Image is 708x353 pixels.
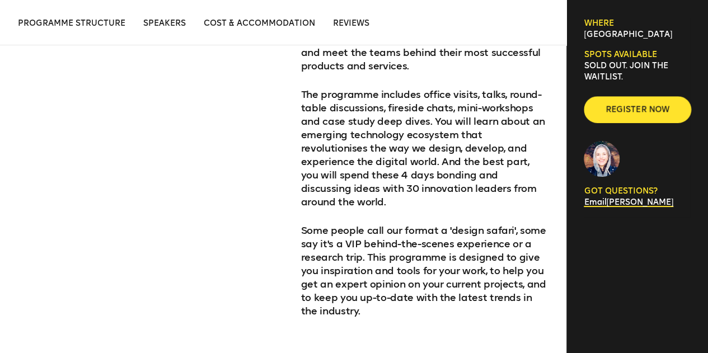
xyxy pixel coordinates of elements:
[584,186,690,197] p: GOT QUESTIONS?
[18,18,125,28] span: Programme structure
[584,49,690,60] h6: Spots available
[584,60,690,83] p: SOLD OUT. Join the waitlist.
[143,18,186,28] span: Speakers
[584,197,673,207] a: Email[PERSON_NAME]
[584,18,690,29] h6: Where
[301,224,549,318] p: Some people call our format a 'design safari', some say it's a VIP behind-the-scenes experience o...
[584,29,690,40] p: [GEOGRAPHIC_DATA]
[301,19,549,73] p: During our 4-day immersive learning expedition, you will visit the most forward-thinking companie...
[204,18,315,28] span: Cost & Accommodation
[602,104,673,115] span: Register now
[584,96,691,123] button: Register now
[301,88,549,209] p: The programme includes office visits, talks, round-table discussions, fireside chats, mini-worksh...
[333,18,369,28] span: Reviews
